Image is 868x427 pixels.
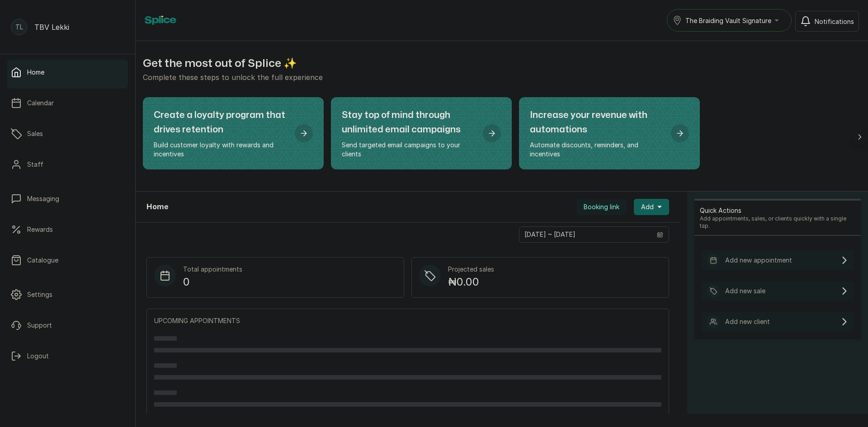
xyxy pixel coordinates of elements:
p: TL [15,23,23,32]
p: Build customer loyalty with rewards and incentives [154,141,288,159]
p: Quick Actions [700,206,855,215]
button: Notifications [795,11,859,32]
p: TBV Lekki [34,22,69,33]
p: Sales [27,129,43,138]
p: Rewards [27,225,53,234]
p: Add appointments, sales, or clients quickly with a single tap. [700,215,855,230]
div: Create a loyalty program that drives retention [143,97,324,169]
p: Calendar [27,99,54,108]
p: Support [27,321,52,330]
h2: Increase your revenue with automations [530,108,664,137]
h2: Stay top of mind through unlimited email campaigns [342,108,476,137]
a: Calendar [7,90,128,116]
span: The Braiding Vault Signature [685,16,771,25]
p: Send targeted email campaigns to your clients [342,141,476,159]
p: Add new sale [725,286,765,296]
span: Booking link [584,202,619,211]
h1: Home [146,202,168,212]
a: Rewards [7,217,128,242]
a: Home [7,60,128,85]
h2: Create a loyalty program that drives retention [154,108,288,137]
span: Notifications [815,17,854,26]
p: Projected sales [448,265,494,274]
p: Add new client [725,317,770,326]
p: Messaging [27,194,59,203]
input: Select date [519,227,651,242]
p: Home [27,68,44,77]
p: Total appointments [183,265,242,274]
button: The Braiding Vault Signature [667,9,792,32]
button: Scroll right [852,129,868,145]
a: Messaging [7,186,128,211]
div: Stay top of mind through unlimited email campaigns [331,97,512,169]
h2: Get the most out of Splice ✨ [143,56,861,72]
p: ₦0.00 [448,274,494,290]
a: Catalogue [7,248,128,273]
p: Settings [27,290,52,299]
p: Automate discounts, reminders, and incentives [530,141,664,159]
button: Logout [7,343,128,369]
a: Sales [7,121,128,146]
div: Increase your revenue with automations [519,97,700,169]
p: Catalogue [27,256,58,265]
a: Settings [7,282,128,307]
a: Staff [7,152,128,177]
p: Add new appointment [725,256,792,265]
p: Logout [27,352,49,361]
a: Support [7,313,128,338]
svg: calendar [657,231,663,238]
span: Add [641,202,654,211]
p: Staff [27,160,43,169]
p: Complete these steps to unlock the full experience [143,72,861,83]
button: Booking link [576,199,627,215]
p: 0 [183,274,242,290]
p: UPCOMING APPOINTMENTS [154,316,661,325]
button: Add [634,199,669,215]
